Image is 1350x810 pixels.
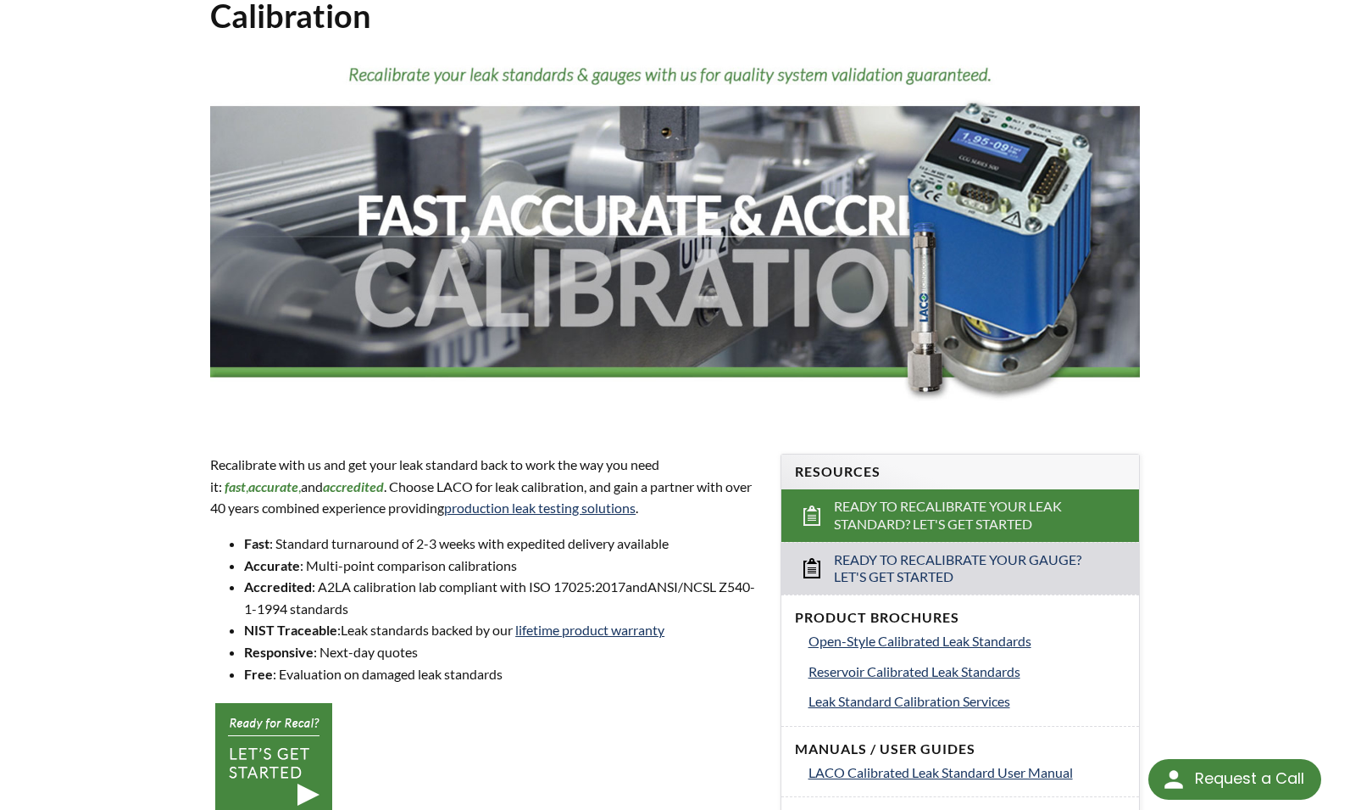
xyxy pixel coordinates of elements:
[244,666,273,682] strong: Free
[244,533,759,555] li: : Standard turnaround of 2-3 weeks with expedited delivery available
[795,609,1125,627] h4: Product Brochures
[244,555,759,577] li: : Multi-point comparison calibrations
[625,578,647,595] span: and
[808,690,1125,712] a: Leak Standard Calibration Services
[795,740,1125,758] h4: Manuals / User Guides
[244,663,759,685] li: : Evaluation on damaged leak standards
[1195,759,1304,798] div: Request a Call
[834,498,1087,533] span: Ready to Recalibrate Your Leak Standard? Let's Get Started
[323,478,384,494] em: accredited
[808,633,1031,649] span: Open-Style Calibrated Leak Standards
[244,619,759,641] li: : eak standards backed by our
[244,578,755,617] span: ANSI/NCSL Z540-1-1994
[244,576,759,619] li: : A2LA calibration lab compliant with standards
[244,641,759,663] li: : Next-day quotes
[808,693,1010,709] span: Leak Standard Calibration Services
[781,542,1139,595] a: Ready to Recalibrate Your Gauge? Let's Get Started
[225,478,246,494] em: fast
[808,663,1020,679] span: Reservoir Calibrated Leak Standards
[808,661,1125,683] a: Reservoir Calibrated Leak Standards
[248,478,298,494] em: accurate
[1148,759,1321,800] div: Request a Call
[222,478,301,494] span: , ,
[210,454,759,519] p: Recalibrate with us and get your leak standard back to work the way you need it: and . Choose LAC...
[808,762,1125,784] a: LACO Calibrated Leak Standard User Manual
[244,578,312,595] strong: Accredited
[1160,766,1187,793] img: round button
[444,500,636,516] a: production leak testing solutions
[244,557,300,573] strong: Accurate
[210,50,1140,422] img: Fast, Accurate & Accredited Calibration header
[781,489,1139,542] a: Ready to Recalibrate Your Leak Standard? Let's Get Started
[529,578,625,595] span: ISO 17025:2017
[244,535,269,551] strong: Fast
[834,551,1087,587] span: Ready to Recalibrate Your Gauge? Let's Get Started
[244,644,314,660] strong: Responsive
[808,764,1073,780] span: LACO Calibrated Leak Standard User Manual
[808,630,1125,652] a: Open-Style Calibrated Leak Standards
[244,622,337,638] strong: NIST Traceable
[341,622,347,638] span: L
[515,622,664,638] a: lifetime product warranty
[795,463,1125,481] h4: Resources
